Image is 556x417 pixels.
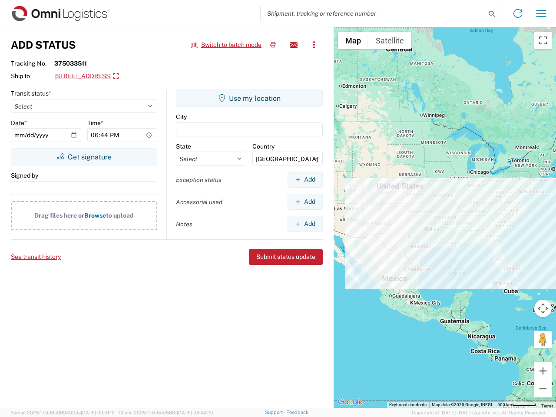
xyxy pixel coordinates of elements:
button: Show satellite imagery [368,32,411,49]
label: Exception status [176,176,222,184]
span: [DATE] 08:44:20 [177,410,213,415]
img: Google [336,397,364,408]
span: Client: 2025.17.0-5dd568f [119,410,213,415]
button: Get signature [11,148,157,165]
button: Add [288,172,323,188]
label: Accessorial used [176,198,222,206]
label: Country [252,142,275,150]
button: Zoom out [534,380,552,397]
label: Notes [176,220,192,228]
h3: Add Status [11,39,76,51]
input: Shipment, tracking or reference number [261,5,486,22]
button: Use my location [176,89,323,107]
button: Zoom in [534,362,552,380]
label: Date [11,119,27,127]
span: to upload [106,212,134,219]
strong: 375033511 [54,60,87,67]
span: Drag files here or [34,212,84,219]
button: Toggle fullscreen view [534,32,552,49]
span: Browse [84,212,106,219]
span: [DATE] 09:51:12 [81,410,115,415]
button: Submit status update [249,249,323,265]
label: City [176,113,187,121]
label: Time [87,119,103,127]
button: Keyboard shortcuts [389,402,427,408]
button: Map camera controls [534,300,552,317]
button: Drag Pegman onto the map to open Street View [534,331,552,348]
label: State [176,142,191,150]
span: Server: 2025.17.0-16a969492de [10,410,115,415]
button: Add [288,216,323,232]
button: Show street map [338,32,368,49]
label: Transit status [11,89,51,97]
button: Switch to batch mode [191,38,261,52]
span: Tracking No. [11,60,54,67]
span: Copyright © [DATE]-[DATE] Agistix Inc., All Rights Reserved [412,409,546,417]
button: Add [288,194,323,210]
a: Open this area in Google Maps (opens a new window) [336,397,364,408]
a: Feedback [286,410,308,415]
a: Terms [541,404,553,408]
a: Support [265,410,287,415]
a: [STREET_ADDRESS] [54,69,119,84]
span: Ship to [11,72,54,80]
span: 500 km [497,402,512,407]
label: Signed by [11,172,38,179]
button: Map Scale: 500 km per 51 pixels [495,402,539,408]
span: Map data ©2025 Google, INEGI [432,402,492,407]
button: See transit history [11,250,61,264]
